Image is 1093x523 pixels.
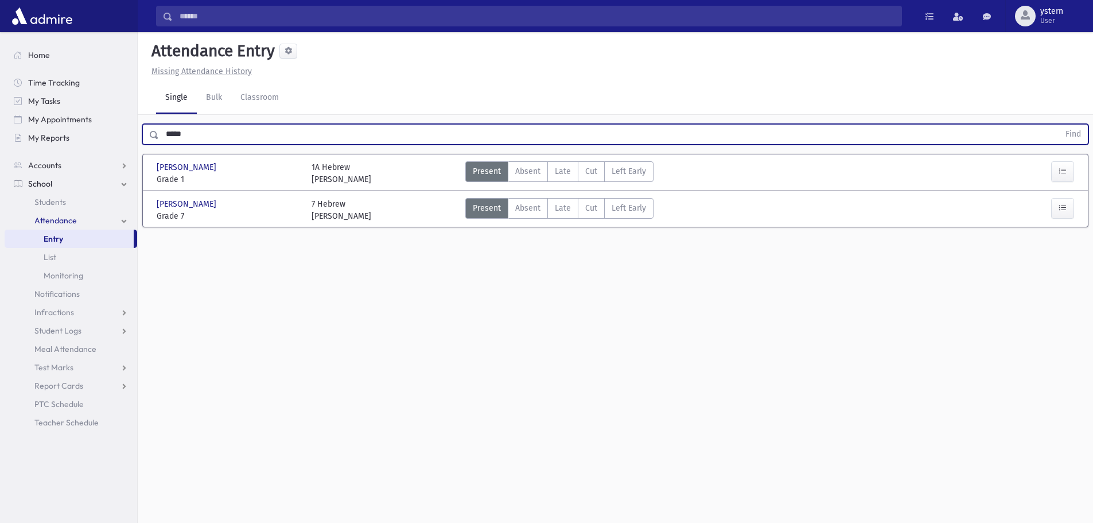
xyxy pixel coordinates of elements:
a: Missing Attendance History [147,67,252,76]
span: [PERSON_NAME] [157,198,219,210]
a: My Reports [5,129,137,147]
a: Bulk [197,82,231,114]
a: Report Cards [5,377,137,395]
span: Students [34,197,66,207]
span: [PERSON_NAME] [157,161,219,173]
span: List [44,252,56,262]
span: Monitoring [44,270,83,281]
a: Student Logs [5,321,137,340]
a: Entry [5,230,134,248]
span: Time Tracking [28,78,80,88]
a: Infractions [5,303,137,321]
span: Home [28,50,50,60]
span: My Tasks [28,96,60,106]
span: Cut [585,165,597,177]
span: Notifications [34,289,80,299]
a: Classroom [231,82,288,114]
div: AttTypes [465,161,654,185]
span: Student Logs [34,326,81,336]
a: Attendance [5,211,137,230]
span: Absent [515,202,540,214]
a: My Tasks [5,92,137,110]
span: My Appointments [28,114,92,125]
input: Search [173,6,901,26]
img: AdmirePro [9,5,75,28]
span: Test Marks [34,362,73,373]
span: Infractions [34,307,74,317]
u: Missing Attendance History [151,67,252,76]
a: List [5,248,137,266]
a: Home [5,46,137,64]
span: Attendance [34,215,77,226]
span: Left Early [612,202,646,214]
a: Students [5,193,137,211]
a: School [5,175,137,193]
h5: Attendance Entry [147,41,275,61]
span: Absent [515,165,540,177]
span: Teacher Schedule [34,417,99,428]
a: Test Marks [5,358,137,377]
a: PTC Schedule [5,395,137,413]
span: PTC Schedule [34,399,84,409]
span: Present [473,165,501,177]
span: Present [473,202,501,214]
a: Monitoring [5,266,137,285]
div: 7 Hebrew [PERSON_NAME] [312,198,371,222]
a: My Appointments [5,110,137,129]
a: Accounts [5,156,137,175]
span: Late [555,202,571,214]
span: Cut [585,202,597,214]
span: Entry [44,234,63,244]
a: Meal Attendance [5,340,137,358]
span: Meal Attendance [34,344,96,354]
button: Find [1059,125,1088,144]
span: Report Cards [34,381,83,391]
span: Grade 1 [157,173,300,185]
a: Single [156,82,197,114]
a: Time Tracking [5,73,137,92]
a: Notifications [5,285,137,303]
div: AttTypes [465,198,654,222]
div: 1A Hebrew [PERSON_NAME] [312,161,371,185]
span: Accounts [28,160,61,171]
span: User [1040,16,1063,25]
span: Late [555,165,571,177]
span: Left Early [612,165,646,177]
span: School [28,179,52,189]
span: ystern [1040,7,1063,16]
a: Teacher Schedule [5,413,137,432]
span: My Reports [28,133,69,143]
span: Grade 7 [157,210,300,222]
